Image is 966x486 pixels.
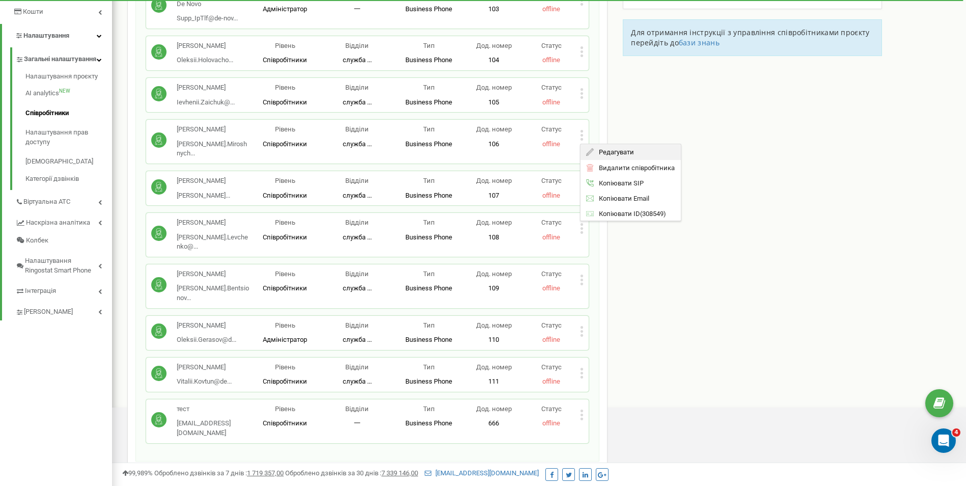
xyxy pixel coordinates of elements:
span: Business Phone [405,98,452,106]
div: ( 308549 ) [581,206,681,221]
span: Рівень [275,405,295,413]
span: Відділи [345,42,369,49]
span: Тип [423,177,435,184]
p: 109 [465,284,522,293]
span: Статус [541,363,562,371]
a: AI analyticsNEW [25,84,112,103]
span: Адміністратор [263,5,307,13]
p: [PERSON_NAME] [177,176,230,186]
span: Vitalii.Kovtun@de... [177,377,232,385]
span: [PERSON_NAME]... [177,192,230,199]
p: [PERSON_NAME] [177,269,249,279]
span: Оброблено дзвінків за 30 днів : [285,469,418,477]
span: Oleksii.Gerasov@d... [177,336,236,343]
p: 103 [465,5,522,14]
u: 1 719 357,00 [247,469,284,477]
span: [PERSON_NAME].Levchenko@... [177,233,248,251]
p: [PERSON_NAME] [177,125,249,134]
span: Копіювати Email [594,195,650,202]
p: 110 [465,335,522,345]
span: Відділи [345,219,369,226]
u: 7 339 146,00 [381,469,418,477]
span: Оброблено дзвінків за 7 днів : [154,469,284,477]
span: Дод. номер [476,363,512,371]
span: Співробітники [263,233,307,241]
span: служба ... [343,98,372,106]
span: Співробітники [263,377,307,385]
p: тест [177,404,249,414]
span: Статус [541,321,562,329]
iframe: Intercom live chat [931,428,956,453]
span: Oleksii.Holovacho... [177,56,233,64]
span: Business Phone [405,377,452,385]
span: Відділи [345,270,369,278]
span: offline [542,192,560,199]
span: Статус [541,177,562,184]
a: Категорії дзвінків [25,172,112,184]
span: Тип [423,363,435,371]
span: offline [542,56,560,64]
span: Рівень [275,125,295,133]
span: offline [542,140,560,148]
span: Тип [423,42,435,49]
p: 107 [465,191,522,201]
span: Для отримання інструкції з управління співробітниками проєкту перейдіть до [631,28,869,47]
span: Тип [423,125,435,133]
span: Рівень [275,363,295,371]
span: Статус [541,125,562,133]
span: Business Phone [405,56,452,64]
span: служба ... [343,140,372,148]
p: 105 [465,98,522,107]
a: [PERSON_NAME] [15,300,112,321]
span: Відділи [345,321,369,329]
span: Дод. номер [476,42,512,49]
a: бази знань [679,38,720,47]
span: [PERSON_NAME] [24,307,73,317]
span: Рівень [275,270,295,278]
span: Співробітники [263,98,307,106]
span: Рівень [275,84,295,91]
span: Відділи [345,405,369,413]
span: Віртуальна АТС [23,197,70,207]
span: Дод. номер [476,125,512,133]
span: Кошти [23,8,43,15]
span: Ievhenii.Zaichuk@... [177,98,235,106]
span: [PERSON_NAME].Miroshnych... [177,140,247,157]
span: Тип [423,321,435,329]
span: Тип [423,219,435,226]
span: Редагувати [594,149,634,155]
a: Інтеграція [15,279,112,300]
span: служба ... [343,192,372,199]
a: Налаштування прав доступу [25,123,112,152]
span: Відділи [345,363,369,371]
p: [PERSON_NAME] [177,218,249,228]
span: offline [542,233,560,241]
span: служба ... [343,377,372,385]
span: Статус [541,42,562,49]
a: Налаштування [2,24,112,48]
span: Business Phone [405,284,452,292]
span: offline [542,336,560,343]
span: 一 [354,419,361,427]
span: offline [542,284,560,292]
span: служба ... [343,56,372,64]
span: offline [542,98,560,106]
span: Співробітники [263,419,307,427]
span: служба ... [343,336,372,343]
span: Статус [541,219,562,226]
span: служба ... [343,284,372,292]
p: 106 [465,140,522,149]
span: Статус [541,270,562,278]
span: Співробітники [263,284,307,292]
span: Налаштування Ringostat Smart Phone [25,256,98,275]
span: Рівень [275,219,295,226]
span: Копіювати ID [594,210,641,217]
span: Business Phone [405,336,452,343]
span: 4 [952,428,960,437]
a: Наскрізна аналітика [15,211,112,232]
span: Дод. номер [476,219,512,226]
span: offline [542,5,560,13]
p: [PERSON_NAME] [177,83,235,93]
p: 111 [465,377,522,387]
